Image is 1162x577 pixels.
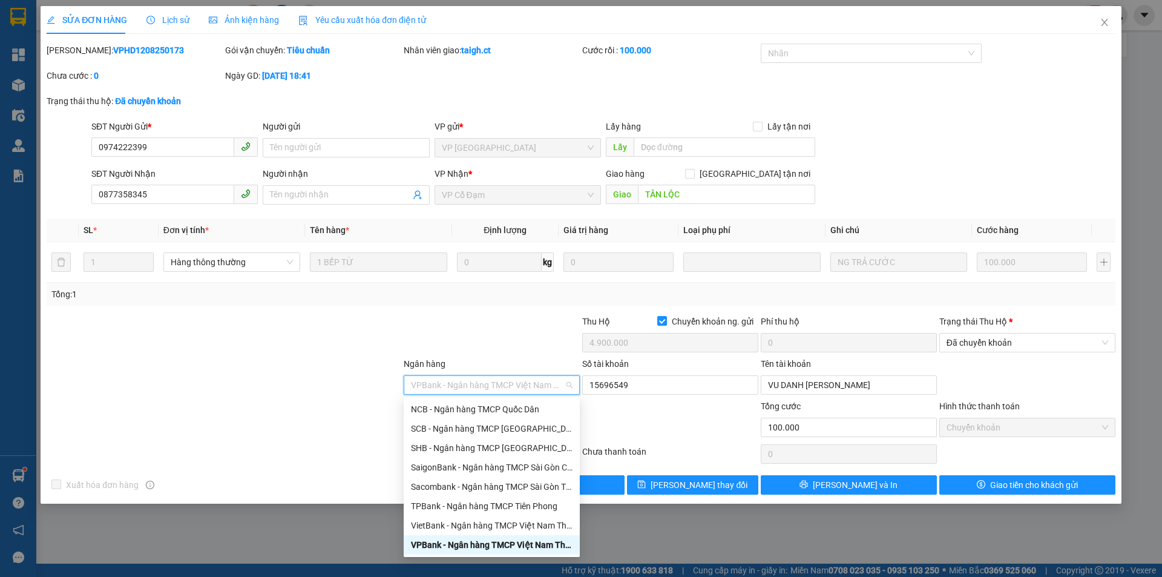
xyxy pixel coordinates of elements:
span: Xuất hóa đơn hàng [61,478,143,492]
span: Định lượng [484,225,527,235]
b: 100.000 [620,45,651,55]
span: user-add [413,190,422,200]
span: [PERSON_NAME] và In [813,478,898,492]
div: SĐT Người Nhận [91,167,258,180]
input: VD: Bàn, Ghế [310,252,447,272]
div: VietBank - Ngân hàng TMCP Việt Nam Thương Tín [404,516,580,535]
b: VPHD1208250173 [113,45,184,55]
div: VP gửi [435,120,601,133]
div: Gói vận chuyển: [225,44,401,57]
span: SL [84,225,93,235]
span: Cước hàng [977,225,1019,235]
div: SĐT Người Gửi [91,120,258,133]
input: 0 [563,252,674,272]
div: SCB - Ngân hàng TMCP Sài Gòn [404,419,580,438]
div: Trạng thái Thu Hộ [939,315,1115,328]
span: VP Cổ Đạm [442,186,594,204]
span: Lấy tận nơi [763,120,815,133]
label: Tên tài khoản [761,359,811,369]
div: Cước rồi : [582,44,758,57]
span: edit [47,16,55,24]
label: Hình thức thanh toán [939,401,1020,411]
div: SHB - Ngân hàng TMCP Sài Gòn - Hà Nội [404,438,580,458]
th: Loại phụ phí [678,219,825,242]
button: save[PERSON_NAME] thay đổi [627,475,758,495]
input: 0 [977,252,1087,272]
div: SHB - Ngân hàng TMCP [GEOGRAPHIC_DATA] - [GEOGRAPHIC_DATA] [411,441,573,455]
img: icon [298,16,308,25]
span: printer [799,480,808,490]
div: Người gửi [263,120,429,133]
span: dollar [977,480,985,490]
div: VPBank - Ngân hàng TMCP Việt Nam Thịnh Vượng [404,535,580,555]
input: Tên tài khoản [761,375,937,395]
b: taigh.ct [461,45,491,55]
div: Tổng: 1 [51,288,448,301]
span: VP Nhận [435,169,468,179]
span: save [637,480,646,490]
div: NCB - Ngân hàng TMCP Quốc Dân [404,400,580,419]
span: Lấy hàng [606,122,641,131]
div: Trạng thái thu hộ: [47,94,268,108]
input: Số tài khoản [582,375,758,395]
span: close [1100,18,1109,27]
span: Chuyển khoản ng. gửi [667,315,758,328]
label: Số tài khoản [582,359,629,369]
div: Sacombank - Ngân hàng TMCP Sài Gòn Thương Tín [404,477,580,496]
span: phone [241,189,251,199]
div: Chưa thanh toán [581,445,760,466]
span: SỬA ĐƠN HÀNG [47,15,127,25]
div: Nhân viên giao: [404,44,580,57]
input: Dọc đường [638,185,815,204]
input: Ghi Chú [830,252,967,272]
span: Tổng cước [761,401,801,411]
span: VP Hà Đông [442,139,594,157]
div: VPBank - Ngân hàng TMCP Việt Nam Thịnh Vượng [411,538,573,552]
span: Tên hàng [310,225,349,235]
button: dollarGiao tiền cho khách gửi [939,475,1115,495]
span: info-circle [146,481,154,489]
button: delete [51,252,71,272]
div: SaigonBank - Ngân hàng TMCP Sài Gòn Công Thương [411,461,573,474]
div: Chưa cước : [47,69,223,82]
b: Tiêu chuẩn [287,45,330,55]
span: Lịch sử [146,15,189,25]
label: Ngân hàng [404,359,445,369]
th: Ghi chú [826,219,972,242]
span: Đã chuyển khoản [947,334,1108,352]
span: Hàng thông thường [171,253,293,271]
span: VPBank - Ngân hàng TMCP Việt Nam Thịnh Vượng [411,376,573,394]
div: Ngày GD: [225,69,401,82]
div: SaigonBank - Ngân hàng TMCP Sài Gòn Công Thương [404,458,580,477]
input: Dọc đường [634,137,815,157]
span: [PERSON_NAME] thay đổi [651,478,747,492]
span: Giao hàng [606,169,645,179]
span: [GEOGRAPHIC_DATA] tận nơi [695,167,815,180]
span: phone [241,142,251,151]
b: 0 [94,71,99,81]
b: Đã chuyển khoản [115,96,181,106]
div: SCB - Ngân hàng TMCP [GEOGRAPHIC_DATA] [411,422,573,435]
div: Người nhận [263,167,429,180]
span: clock-circle [146,16,155,24]
b: [DATE] 18:41 [262,71,311,81]
button: printer[PERSON_NAME] và In [761,475,937,495]
span: Ảnh kiện hàng [209,15,279,25]
div: Sacombank - Ngân hàng TMCP Sài Gòn Thương Tín [411,480,573,493]
span: Giao [606,185,638,204]
div: NCB - Ngân hàng TMCP Quốc Dân [411,403,573,416]
span: kg [542,252,554,272]
span: Đơn vị tính [163,225,209,235]
div: TPBank - Ngân hàng TMCP Tiên Phong [404,496,580,516]
div: VietBank - Ngân hàng TMCP Việt Nam Thương Tín [411,519,573,532]
span: picture [209,16,217,24]
button: Close [1088,6,1121,40]
div: TPBank - Ngân hàng TMCP Tiên Phong [411,500,573,513]
span: Giao tiền cho khách gửi [990,478,1078,492]
button: plus [1097,252,1110,272]
div: [PERSON_NAME]: [47,44,223,57]
span: Chuyển khoản [947,418,1108,437]
div: Phí thu hộ [761,315,937,333]
span: Thu Hộ [582,317,610,326]
span: Lấy [606,137,634,157]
